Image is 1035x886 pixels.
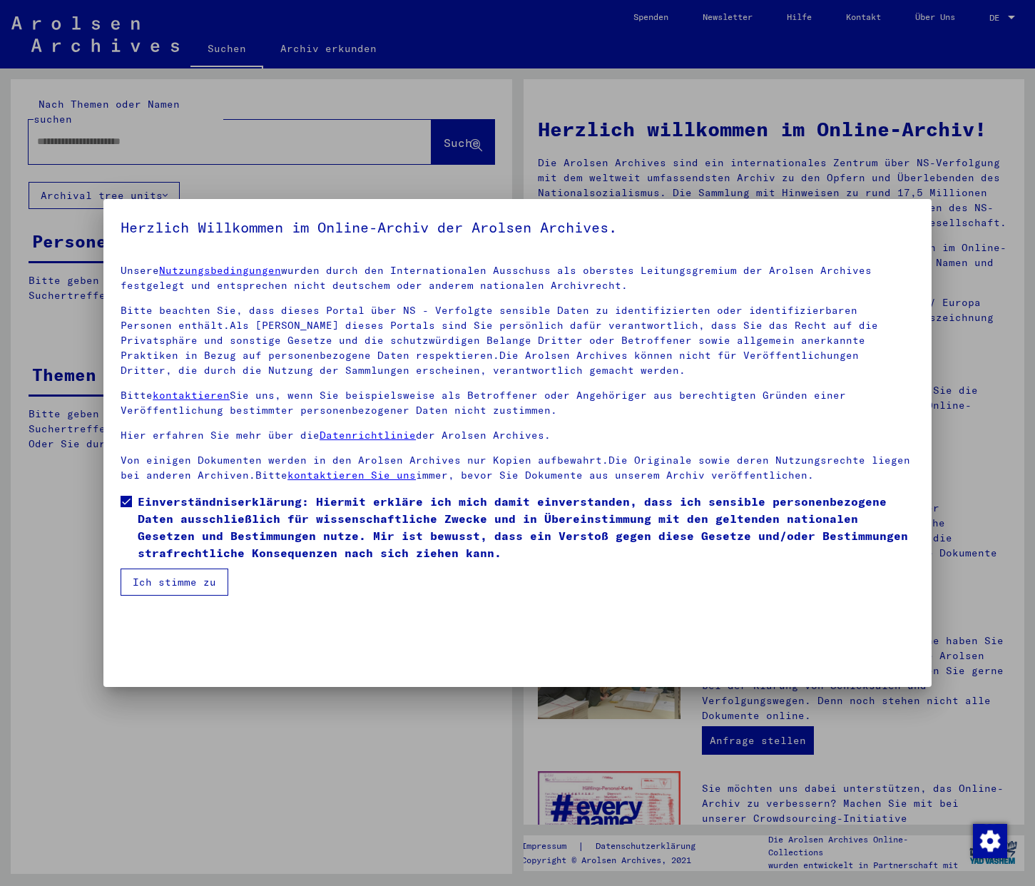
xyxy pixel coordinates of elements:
p: Hier erfahren Sie mehr über die der Arolsen Archives. [121,428,914,443]
a: Nutzungsbedingungen [159,264,281,277]
p: Bitte Sie uns, wenn Sie beispielsweise als Betroffener oder Angehöriger aus berechtigten Gründen ... [121,388,914,418]
a: Datenrichtlinie [320,429,416,442]
img: Zustimmung ändern [973,824,1007,858]
span: Einverständniserklärung: Hiermit erkläre ich mich damit einverstanden, dass ich sensible personen... [138,493,914,561]
p: Von einigen Dokumenten werden in den Arolsen Archives nur Kopien aufbewahrt.Die Originale sowie d... [121,453,914,483]
p: Unsere wurden durch den Internationalen Ausschuss als oberstes Leitungsgremium der Arolsen Archiv... [121,263,914,293]
p: Bitte beachten Sie, dass dieses Portal über NS - Verfolgte sensible Daten zu identifizierten oder... [121,303,914,378]
a: kontaktieren Sie uns [287,469,416,482]
a: kontaktieren [153,389,230,402]
button: Ich stimme zu [121,569,228,596]
h5: Herzlich Willkommen im Online-Archiv der Arolsen Archives. [121,216,914,239]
